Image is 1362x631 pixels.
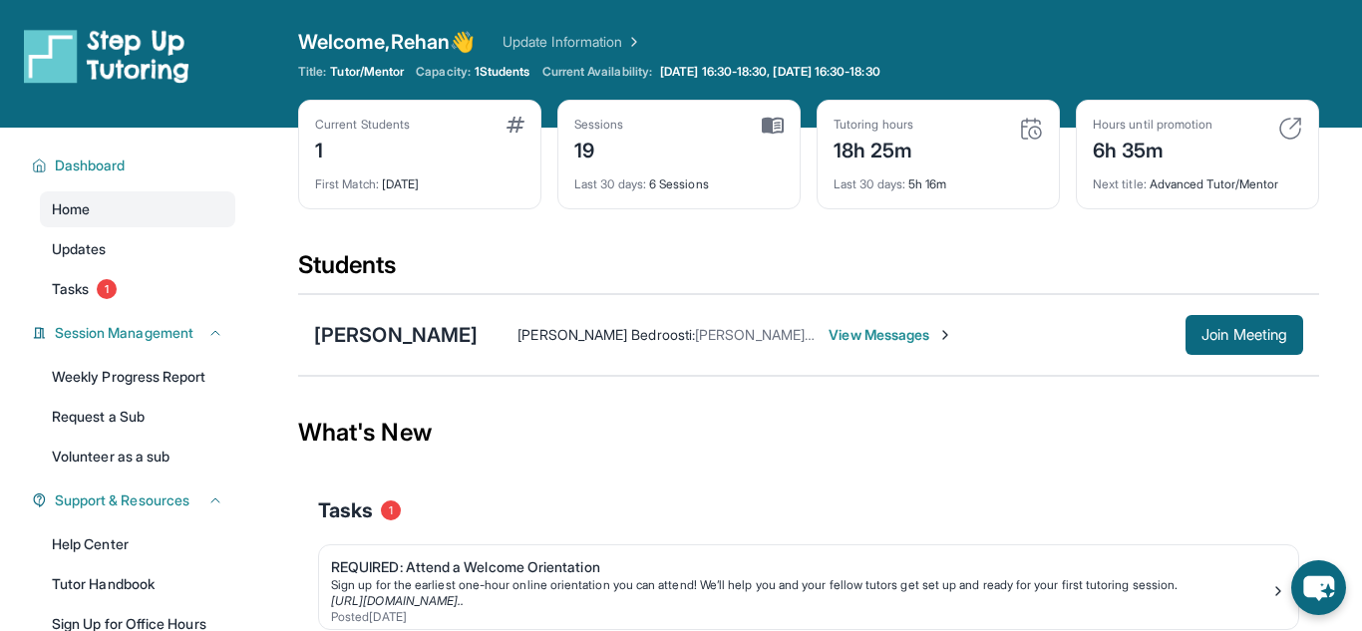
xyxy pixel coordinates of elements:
span: Home [52,199,90,219]
button: Dashboard [47,156,223,175]
span: Next title : [1093,176,1147,191]
a: Home [40,191,235,227]
span: [PERSON_NAME] is going to login [695,326,908,343]
img: card [1278,117,1302,141]
a: REQUIRED: Attend a Welcome OrientationSign up for the earliest one-hour online orientation you ca... [319,545,1298,629]
span: 1 [97,279,117,299]
div: Current Students [315,117,410,133]
span: Capacity: [416,64,471,80]
span: View Messages [829,325,953,345]
span: Updates [52,239,107,259]
img: logo [24,28,189,84]
div: 18h 25m [834,133,913,164]
span: [PERSON_NAME] Bedroosti : [517,326,695,343]
div: Hours until promotion [1093,117,1212,133]
span: Tasks [318,496,373,524]
img: card [1019,117,1043,141]
div: Sessions [574,117,624,133]
div: Posted [DATE] [331,609,1270,625]
div: 6 Sessions [574,164,784,192]
a: Volunteer as a sub [40,439,235,474]
a: Request a Sub [40,399,235,435]
img: card [762,117,784,135]
span: Dashboard [55,156,126,175]
div: [PERSON_NAME] [314,321,478,349]
a: [URL][DOMAIN_NAME].. [331,593,464,608]
span: Session Management [55,323,193,343]
div: 6h 35m [1093,133,1212,164]
a: Help Center [40,526,235,562]
img: card [507,117,524,133]
span: Tutor/Mentor [330,64,404,80]
span: Last 30 days : [834,176,905,191]
span: Welcome, Rehan 👋 [298,28,475,56]
div: What's New [298,389,1319,476]
span: [DATE] 16:30-18:30, [DATE] 16:30-18:30 [660,64,880,80]
span: Current Availability: [542,64,652,80]
img: Chevron-Right [937,327,953,343]
div: REQUIRED: Attend a Welcome Orientation [331,557,1270,577]
button: Support & Resources [47,490,223,510]
span: Support & Resources [55,490,189,510]
div: Students [298,249,1319,293]
span: 1 Students [475,64,530,80]
button: Join Meeting [1186,315,1303,355]
span: Last 30 days : [574,176,646,191]
img: Chevron Right [622,32,642,52]
span: First Match : [315,176,379,191]
a: Tasks1 [40,271,235,307]
button: chat-button [1291,560,1346,615]
div: [DATE] [315,164,524,192]
button: Session Management [47,323,223,343]
a: Tutor Handbook [40,566,235,602]
a: Update Information [503,32,642,52]
div: 5h 16m [834,164,1043,192]
div: Advanced Tutor/Mentor [1093,164,1302,192]
div: Sign up for the earliest one-hour online orientation you can attend! We’ll help you and your fell... [331,577,1270,593]
span: Title: [298,64,326,80]
div: 19 [574,133,624,164]
div: Tutoring hours [834,117,913,133]
a: Updates [40,231,235,267]
div: 1 [315,133,410,164]
a: [DATE] 16:30-18:30, [DATE] 16:30-18:30 [656,64,884,80]
span: Join Meeting [1201,329,1287,341]
span: 1 [381,500,401,520]
a: Weekly Progress Report [40,359,235,395]
span: Tasks [52,279,89,299]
